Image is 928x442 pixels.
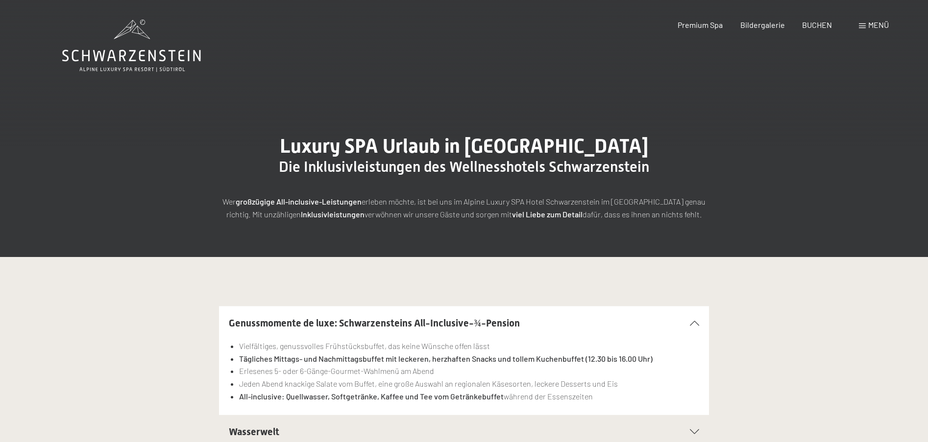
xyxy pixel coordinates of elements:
a: Premium Spa [678,20,723,29]
strong: viel Liebe zum Detail [512,209,583,219]
li: Jeden Abend knackige Salate vom Buffet, eine große Auswahl an regionalen Käsesorten, leckere Dess... [239,377,699,390]
a: Bildergalerie [740,20,785,29]
span: Luxury SPA Urlaub in [GEOGRAPHIC_DATA] [280,135,648,158]
li: Vielfältiges, genussvolles Frühstücksbuffet, das keine Wünsche offen lässt [239,340,699,352]
li: während der Essenszeiten [239,390,699,403]
span: Genussmomente de luxe: Schwarzensteins All-Inclusive-¾-Pension [229,317,520,329]
strong: Inklusivleistungen [301,209,365,219]
span: Wasserwelt [229,426,279,438]
strong: All-inclusive: Quellwasser, Softgetränke, Kaffee und Tee vom Getränkebuffet [239,392,504,401]
span: Die Inklusivleistungen des Wellnesshotels Schwarzenstein [279,158,649,175]
strong: großzügige All-inclusive-Leistungen [236,197,362,206]
li: Erlesenes 5- oder 6-Gänge-Gourmet-Wahlmenü am Abend [239,365,699,377]
span: Menü [868,20,889,29]
p: Wer erleben möchte, ist bei uns im Alpine Luxury SPA Hotel Schwarzenstein im [GEOGRAPHIC_DATA] ge... [219,195,709,220]
a: BUCHEN [802,20,832,29]
strong: Tägliches Mittags- und Nachmittagsbuffet mit leckeren, herzhaften Snacks und tollem Kuchenbuffet ... [239,354,653,363]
